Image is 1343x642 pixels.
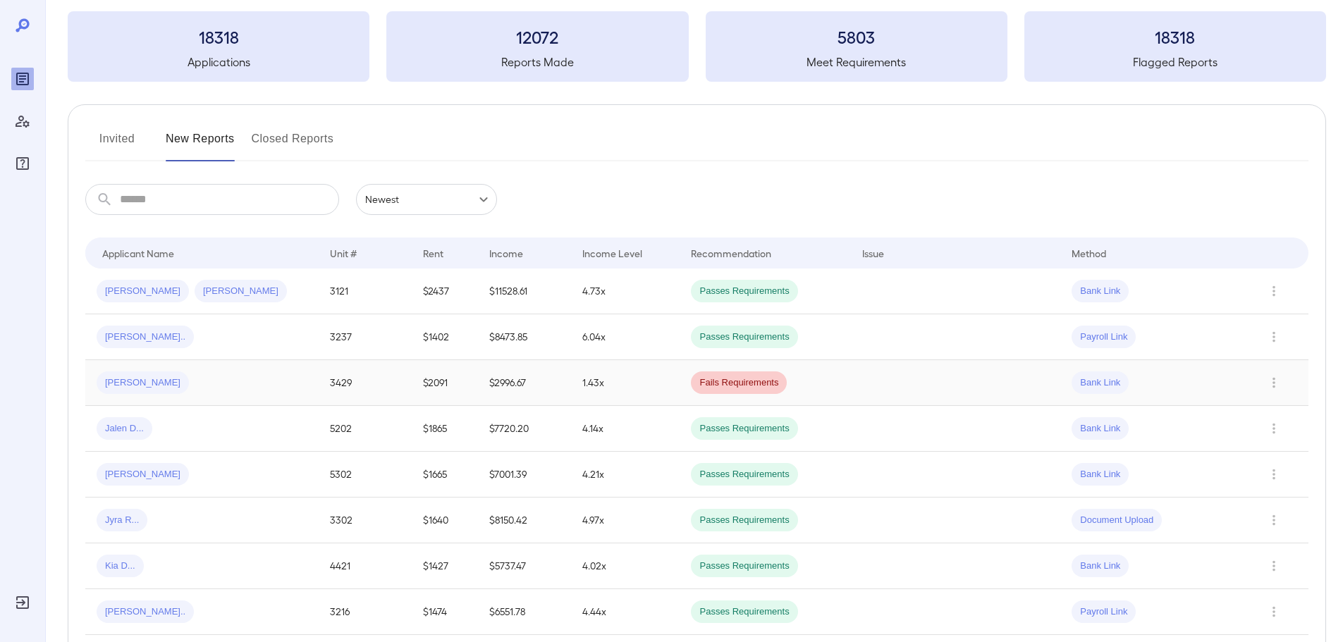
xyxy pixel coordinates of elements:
span: [PERSON_NAME].. [97,605,194,619]
span: Passes Requirements [691,285,797,298]
div: Rent [423,245,446,261]
span: Passes Requirements [691,468,797,481]
h5: Flagged Reports [1024,54,1326,70]
td: $2437 [412,268,478,314]
div: Recommendation [691,245,771,261]
td: 3216 [319,589,412,635]
span: Bank Link [1072,422,1129,436]
button: Row Actions [1263,417,1285,440]
h3: 18318 [68,25,369,48]
div: Method [1072,245,1106,261]
td: $1427 [412,543,478,589]
h3: 18318 [1024,25,1326,48]
td: $1665 [412,452,478,498]
td: 1.43x [571,360,680,406]
div: Log Out [11,591,34,614]
td: 3302 [319,498,412,543]
span: [PERSON_NAME] [195,285,287,298]
h5: Reports Made [386,54,688,70]
td: 4421 [319,543,412,589]
td: 4.14x [571,406,680,452]
td: $1865 [412,406,478,452]
span: Jyra R... [97,514,147,527]
td: 3121 [319,268,412,314]
span: [PERSON_NAME].. [97,331,194,344]
td: 4.44x [571,589,680,635]
div: Applicant Name [102,245,174,261]
span: Passes Requirements [691,605,797,619]
td: 4.21x [571,452,680,498]
td: $2091 [412,360,478,406]
td: $5737.47 [478,543,571,589]
span: Passes Requirements [691,422,797,436]
span: Bank Link [1072,560,1129,573]
h5: Meet Requirements [706,54,1007,70]
button: Row Actions [1263,600,1285,623]
td: 6.04x [571,314,680,360]
span: Bank Link [1072,468,1129,481]
span: Passes Requirements [691,331,797,344]
button: Row Actions [1263,371,1285,394]
td: 3237 [319,314,412,360]
span: Passes Requirements [691,560,797,573]
button: Row Actions [1263,463,1285,486]
summary: 18318Applications12072Reports Made5803Meet Requirements18318Flagged Reports [68,11,1326,82]
span: Payroll Link [1072,331,1136,344]
h5: Applications [68,54,369,70]
td: $11528.61 [478,268,571,314]
td: $2996.67 [478,360,571,406]
span: Jalen D... [97,422,152,436]
td: $8150.42 [478,498,571,543]
span: Passes Requirements [691,514,797,527]
span: [PERSON_NAME] [97,376,189,390]
div: Reports [11,68,34,90]
div: Unit # [330,245,357,261]
span: Bank Link [1072,285,1129,298]
td: 4.97x [571,498,680,543]
td: $8473.85 [478,314,571,360]
button: Row Actions [1263,326,1285,348]
div: Issue [862,245,885,261]
button: Row Actions [1263,555,1285,577]
span: [PERSON_NAME] [97,285,189,298]
h3: 5803 [706,25,1007,48]
span: Fails Requirements [691,376,787,390]
td: 4.02x [571,543,680,589]
td: 5202 [319,406,412,452]
button: New Reports [166,128,235,161]
td: $1640 [412,498,478,543]
div: FAQ [11,152,34,175]
td: 5302 [319,452,412,498]
button: Invited [85,128,149,161]
span: Bank Link [1072,376,1129,390]
td: $7001.39 [478,452,571,498]
td: $1474 [412,589,478,635]
td: $1402 [412,314,478,360]
div: Income [489,245,523,261]
span: Payroll Link [1072,605,1136,619]
button: Row Actions [1263,509,1285,531]
span: Kia D... [97,560,144,573]
button: Closed Reports [252,128,334,161]
div: Manage Users [11,110,34,132]
td: 4.73x [571,268,680,314]
span: [PERSON_NAME] [97,468,189,481]
td: $7720.20 [478,406,571,452]
h3: 12072 [386,25,688,48]
td: 3429 [319,360,412,406]
td: $6551.78 [478,589,571,635]
span: Document Upload [1072,514,1162,527]
div: Income Level [582,245,642,261]
div: Newest [356,184,497,215]
button: Row Actions [1263,280,1285,302]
